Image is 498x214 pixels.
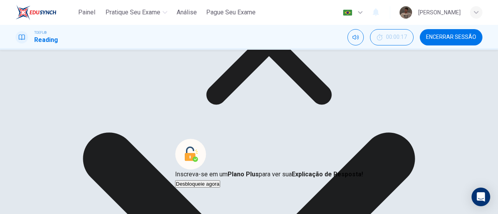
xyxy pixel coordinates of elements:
[343,10,352,16] img: pt
[292,171,363,178] strong: Explicação de Resposta!
[228,171,259,178] strong: Plano Plus
[78,8,95,17] span: Painel
[34,30,47,35] span: TOEFL®
[175,170,363,179] p: Inscreva-se em um para ver sua
[105,8,160,17] span: Pratique seu exame
[16,5,56,20] img: EduSynch logo
[347,29,364,45] div: Silenciar
[177,8,197,17] span: Análise
[206,8,256,17] span: Pague Seu Exame
[400,6,412,19] img: Profile picture
[370,29,414,45] div: Esconder
[386,34,407,40] span: 00:00:17
[426,34,476,40] span: Encerrar Sessão
[34,35,58,45] h1: Reading
[418,8,461,17] div: [PERSON_NAME]
[175,180,220,188] button: Desbloqueie agora
[472,188,490,206] div: Open Intercom Messenger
